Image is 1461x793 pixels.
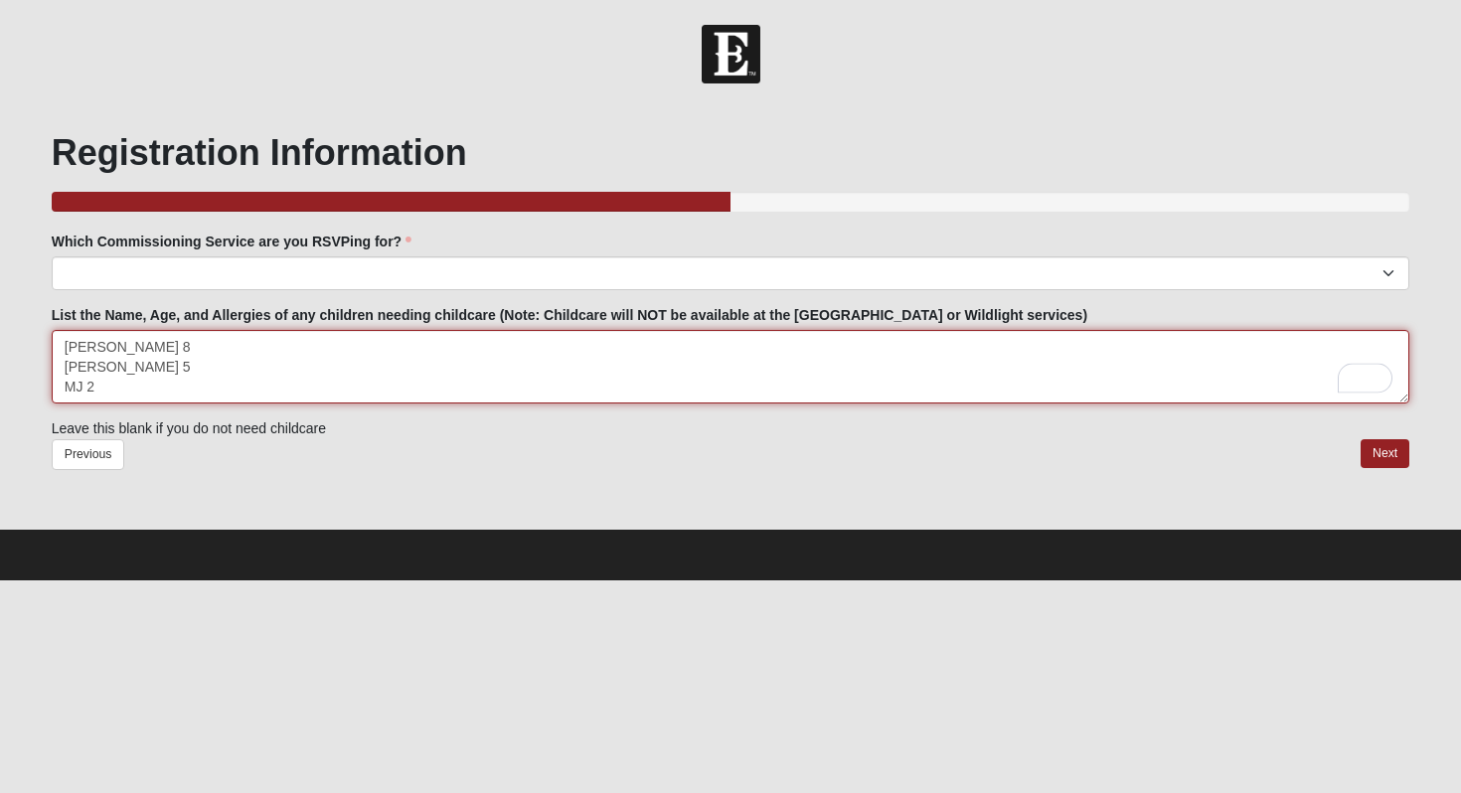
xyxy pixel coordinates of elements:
h1: Registration Information [52,131,1410,174]
a: Previous [52,439,125,470]
img: Church of Eleven22 Logo [702,25,760,83]
fieldset: Leave this blank if you do not need childcare [52,232,1410,439]
label: Which Commissioning Service are you RSVPing for? [52,232,411,251]
textarea: To enrich screen reader interactions, please activate Accessibility in Grammarly extension settings [52,330,1410,403]
a: Next [1361,439,1409,468]
label: List the Name, Age, and Allergies of any children needing childcare (Note: Childcare will NOT be ... [52,305,1087,325]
